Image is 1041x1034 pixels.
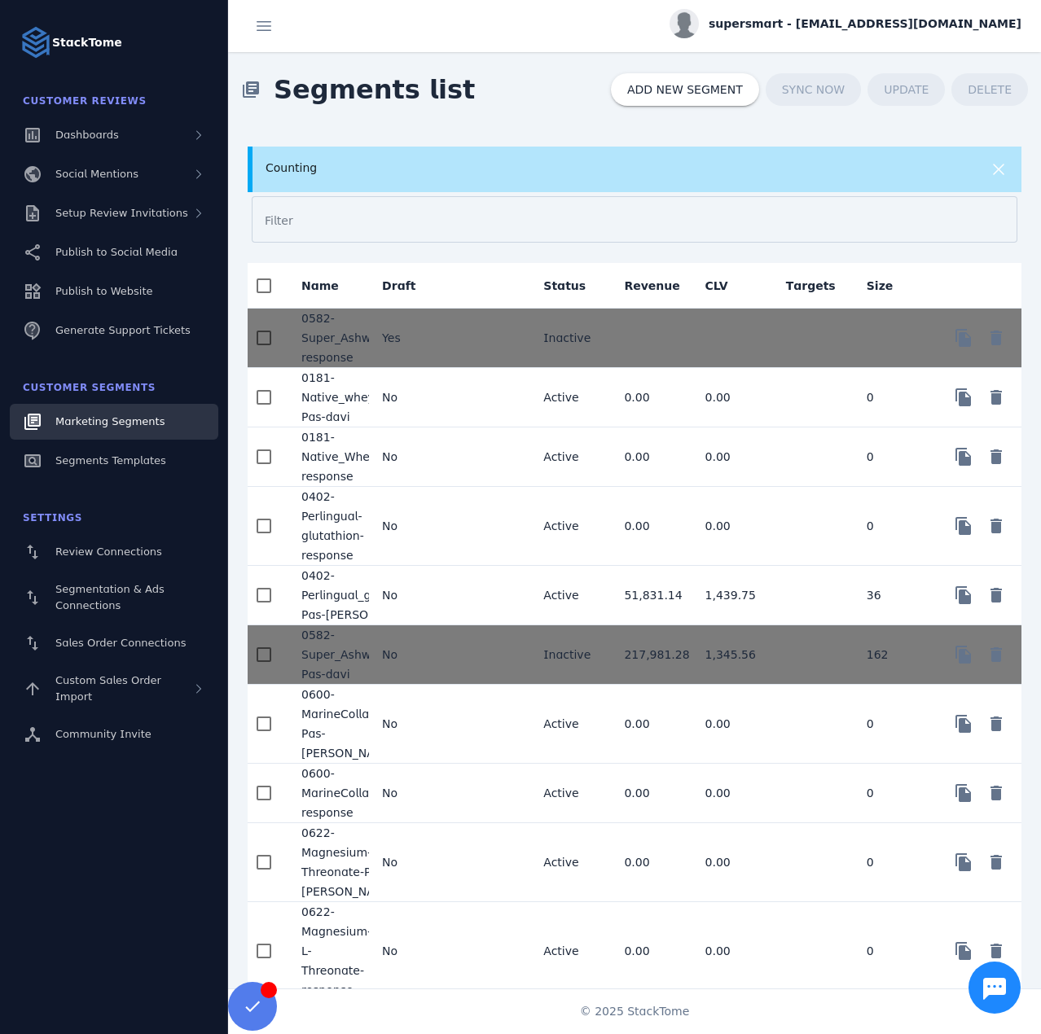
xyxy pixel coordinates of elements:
span: Review Connections [55,545,162,558]
mat-cell: 0600-MarineCollagen-Pas-[PERSON_NAME] [288,685,369,764]
mat-cell: 0.00 [692,685,773,764]
mat-cell: 0.00 [692,764,773,823]
mat-cell: Active [530,368,611,427]
button: Delete [980,935,1012,967]
button: Delete [980,579,1012,611]
mat-cell: No [369,566,450,625]
mat-cell: Active [530,823,611,902]
button: Copy [947,510,980,542]
mat-cell: No [369,764,450,823]
span: Custom Sales Order Import [55,674,161,703]
span: Community Invite [55,728,152,740]
span: Publish to Social Media [55,246,178,258]
button: Delete [980,440,1012,473]
a: Community Invite [10,716,218,752]
a: Segments Templates [10,443,218,479]
div: Draft [382,278,430,294]
mat-cell: 0582-Super_Ashwagandha-response [288,309,369,368]
mat-cell: No [369,823,450,902]
span: Publish to Website [55,285,152,297]
mat-cell: Inactive [530,625,611,685]
mat-label: Filter [265,214,293,227]
mat-cell: 1,345.56 [692,625,773,685]
span: Sales Order Connections [55,637,186,649]
mat-cell: No [369,427,450,487]
mat-cell: No [369,487,450,566]
mat-cell: 0 [854,368,934,427]
button: Copy [947,708,980,740]
div: Status [543,278,586,294]
span: supersmart - [EMAIL_ADDRESS][DOMAIN_NAME] [709,15,1021,33]
div: Draft [382,278,415,294]
a: Marketing Segments [10,404,218,440]
button: Copy [947,322,980,354]
div: Revenue [624,278,679,294]
span: Setup Review Invitations [55,207,188,219]
mat-cell: 0.00 [692,368,773,427]
button: Copy [947,440,980,473]
span: Segments list [261,57,488,122]
div: Status [543,278,600,294]
mat-cell: 0622-Magnesium-L-Threonate-response [288,902,369,1001]
div: Revenue [624,278,694,294]
mat-cell: 0.00 [611,902,692,1001]
mat-cell: No [369,902,450,1001]
div: Size [867,278,908,294]
button: Delete [980,381,1012,414]
div: CLV [705,278,728,294]
button: Delete [980,322,1012,354]
mat-cell: 0622-Magnesium-L-Threonate-Pas-[PERSON_NAME] [288,823,369,902]
button: Delete [980,638,1012,671]
mat-cell: 0.00 [611,368,692,427]
mat-cell: 0181-Native_Whey-response [288,427,369,487]
mat-cell: 0582-Super_Ashwagandha-Pas-davi [288,625,369,685]
mat-cell: 0181-Native_whey-Pas-davi [288,368,369,427]
mat-cell: Active [530,427,611,487]
mat-cell: 0.00 [692,427,773,487]
mat-cell: No [369,368,450,427]
mat-cell: No [369,685,450,764]
mat-cell: 0402-Perlingual_glutathion-Pas-[PERSON_NAME] [288,566,369,625]
span: Customer Segments [23,382,156,393]
span: Segments Templates [55,454,166,467]
mat-cell: No [369,625,450,685]
mat-cell: 0.00 [692,487,773,566]
a: Review Connections [10,534,218,570]
span: Dashboards [55,129,119,141]
a: Segmentation & Ads Connections [10,573,218,622]
button: Copy [947,638,980,671]
mat-cell: 0 [854,427,934,487]
button: Copy [947,579,980,611]
a: Sales Order Connections [10,625,218,661]
mat-cell: 0 [854,764,934,823]
button: Copy [947,846,980,878]
span: Marketing Segments [55,415,165,427]
strong: StackTome [52,34,122,51]
span: Customer Reviews [23,95,147,107]
button: Delete [980,846,1012,878]
img: Logo image [20,26,52,59]
mat-cell: 0402-Perlingual-glutathion-response [288,487,369,566]
mat-cell: 0 [854,487,934,566]
span: ADD NEW SEGMENT [627,84,743,95]
mat-cell: 0600-MarineCollagen-response [288,764,369,823]
button: supersmart - [EMAIL_ADDRESS][DOMAIN_NAME] [670,9,1021,38]
div: Name [301,278,354,294]
mat-cell: 0.00 [692,823,773,902]
button: Delete [980,777,1012,809]
mat-header-cell: Targets [773,263,854,309]
mat-cell: 0.00 [692,902,773,1001]
mat-cell: 0.00 [611,685,692,764]
mat-cell: 0.00 [611,427,692,487]
span: Segmentation & Ads Connections [55,583,165,611]
div: Size [867,278,894,294]
mat-cell: Active [530,902,611,1001]
mat-cell: Active [530,566,611,625]
mat-cell: 0 [854,685,934,764]
button: Delete [980,708,1012,740]
a: Generate Support Tickets [10,313,218,348]
button: Delete [980,510,1012,542]
button: ADD NEW SEGMENT [611,73,759,106]
span: Social Mentions [55,168,138,180]
mat-cell: 0.00 [611,487,692,566]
